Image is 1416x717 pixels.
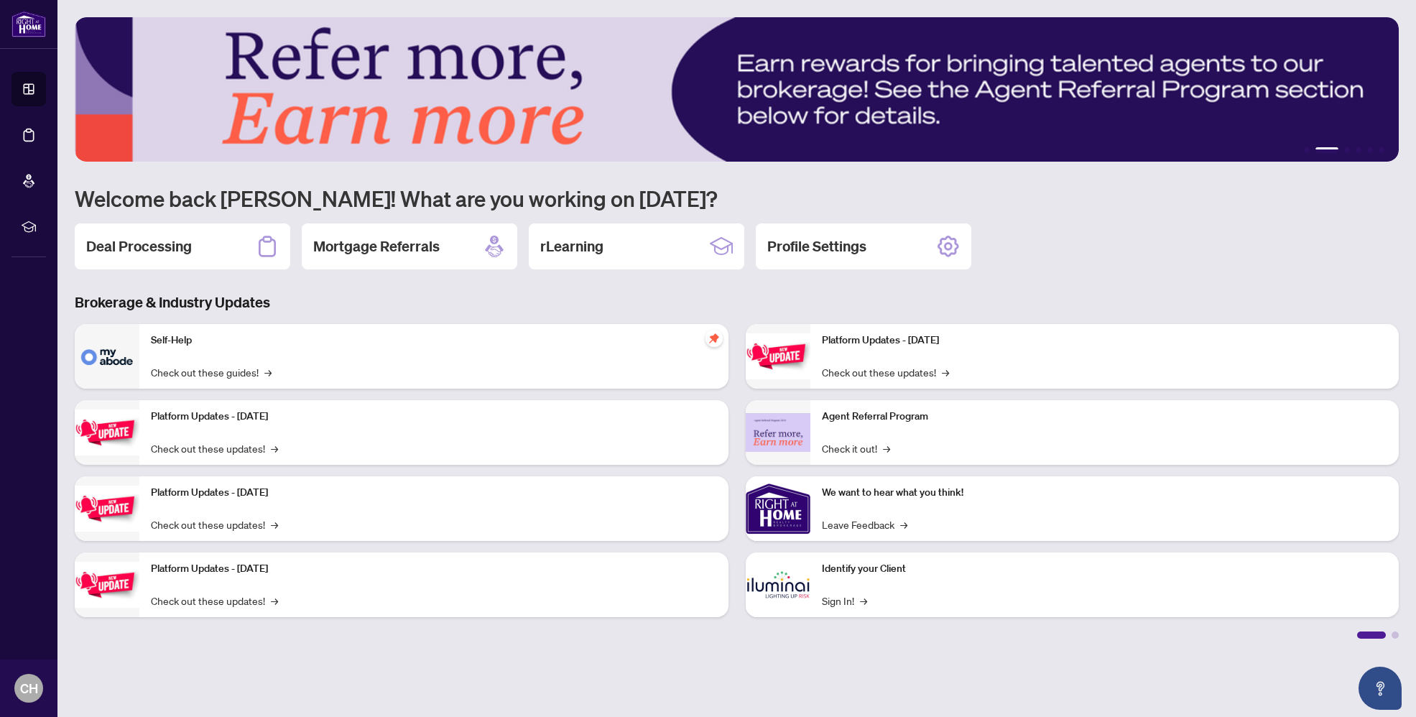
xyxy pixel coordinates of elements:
[1344,147,1350,153] button: 3
[822,517,907,532] a: Leave Feedback→
[264,364,272,380] span: →
[75,562,139,607] img: Platform Updates - July 8, 2025
[151,364,272,380] a: Check out these guides!→
[746,333,810,379] img: Platform Updates - June 23, 2025
[767,236,866,256] h2: Profile Settings
[271,440,278,456] span: →
[271,517,278,532] span: →
[75,185,1399,212] h1: Welcome back [PERSON_NAME]! What are you working on [DATE]?
[151,517,278,532] a: Check out these updates!→
[75,324,139,389] img: Self-Help
[705,330,723,347] span: pushpin
[75,17,1399,162] img: Slide 1
[151,409,717,425] p: Platform Updates - [DATE]
[822,593,867,609] a: Sign In!→
[75,410,139,455] img: Platform Updates - September 16, 2025
[151,440,278,456] a: Check out these updates!→
[1356,147,1361,153] button: 4
[746,476,810,541] img: We want to hear what you think!
[11,11,46,37] img: logo
[75,486,139,531] img: Platform Updates - July 21, 2025
[271,593,278,609] span: →
[1315,147,1338,153] button: 2
[860,593,867,609] span: →
[1379,147,1384,153] button: 6
[86,236,192,256] h2: Deal Processing
[151,333,717,348] p: Self-Help
[883,440,890,456] span: →
[151,485,717,501] p: Platform Updates - [DATE]
[822,364,949,380] a: Check out these updates!→
[20,678,38,698] span: CH
[942,364,949,380] span: →
[900,517,907,532] span: →
[313,236,440,256] h2: Mortgage Referrals
[151,561,717,577] p: Platform Updates - [DATE]
[75,292,1399,313] h3: Brokerage & Industry Updates
[1367,147,1373,153] button: 5
[151,593,278,609] a: Check out these updates!→
[746,552,810,617] img: Identify your Client
[540,236,603,256] h2: rLearning
[822,409,1388,425] p: Agent Referral Program
[1304,147,1310,153] button: 1
[822,333,1388,348] p: Platform Updates - [DATE]
[822,485,1388,501] p: We want to hear what you think!
[1359,667,1402,710] button: Open asap
[822,561,1388,577] p: Identify your Client
[822,440,890,456] a: Check it out!→
[746,413,810,453] img: Agent Referral Program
